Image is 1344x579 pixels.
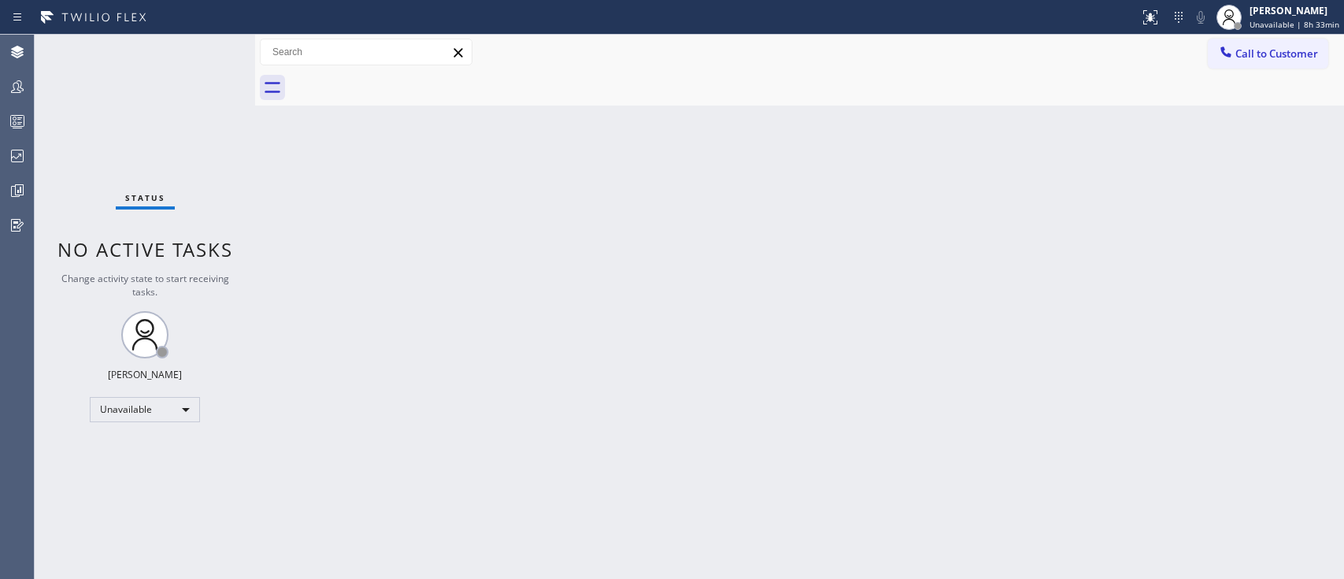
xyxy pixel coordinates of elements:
div: [PERSON_NAME] [108,368,182,381]
span: Unavailable | 8h 33min [1250,19,1339,30]
span: Status [125,192,165,203]
button: Mute [1190,6,1212,28]
button: Call to Customer [1208,39,1328,69]
div: [PERSON_NAME] [1250,4,1339,17]
span: Change activity state to start receiving tasks. [61,272,229,299]
span: Call to Customer [1235,46,1318,61]
div: Unavailable [90,397,200,422]
span: No active tasks [57,236,233,262]
input: Search [261,39,472,65]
